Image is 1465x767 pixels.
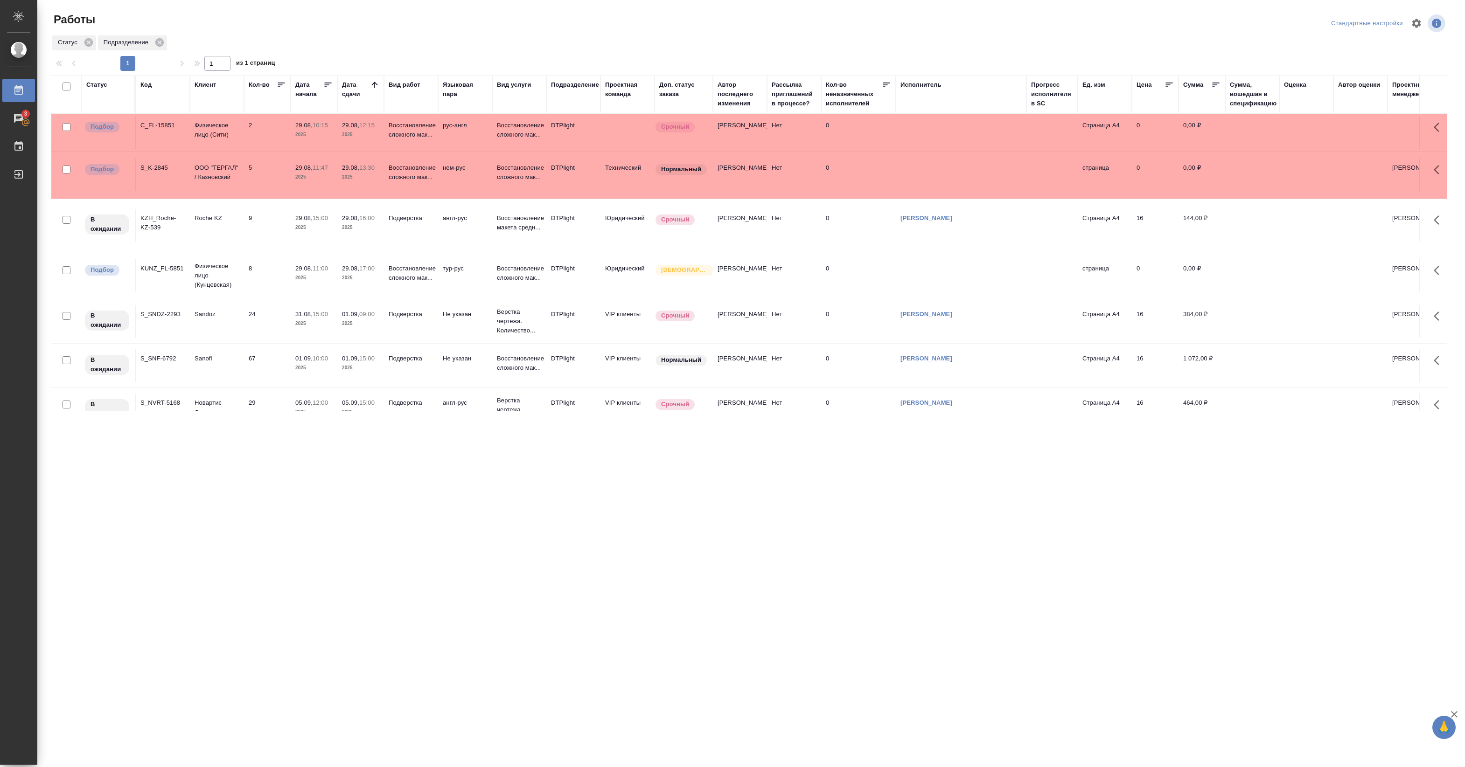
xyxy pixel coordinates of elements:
[244,349,291,382] td: 67
[605,80,650,99] div: Проектная команда
[342,319,379,328] p: 2025
[295,363,333,373] p: 2025
[295,399,313,406] p: 05.09,
[389,354,433,363] p: Подверстка
[1132,159,1179,191] td: 0
[359,214,375,221] p: 16:00
[826,80,882,108] div: Кол-во неназначенных исполнителей
[389,121,433,139] p: Восстановление сложного мак...
[1432,716,1456,739] button: 🙏
[342,355,359,362] p: 01.09,
[389,163,433,182] p: Восстановление сложного мак...
[91,165,114,174] p: Подбор
[1179,159,1225,191] td: 0,00 ₽
[342,223,379,232] p: 2025
[1388,259,1442,292] td: [PERSON_NAME]
[1078,209,1132,242] td: Страница А4
[497,163,542,182] p: Восстановление сложного мак...
[1428,209,1451,231] button: Здесь прячутся важные кнопки
[51,12,95,27] span: Работы
[1179,116,1225,149] td: 0,00 ₽
[600,259,655,292] td: Юридический
[1230,80,1277,108] div: Сумма, вошедшая в спецификацию
[438,349,492,382] td: Не указан
[244,116,291,149] td: 2
[195,398,239,417] p: Новартис Фарма
[91,400,124,418] p: В ожидании
[551,80,599,90] div: Подразделение
[1388,394,1442,426] td: [PERSON_NAME]
[1132,259,1179,292] td: 0
[1179,305,1225,338] td: 384,00 ₽
[295,223,333,232] p: 2025
[546,394,600,426] td: DTPlight
[438,209,492,242] td: англ-рус
[713,305,767,338] td: [PERSON_NAME]
[342,363,379,373] p: 2025
[389,214,433,223] p: Подверстка
[600,209,655,242] td: Юридический
[342,265,359,272] p: 29.08,
[1078,259,1132,292] td: страница
[713,259,767,292] td: [PERSON_NAME]
[91,265,114,275] p: Подбор
[443,80,488,99] div: Языковая пара
[1428,349,1451,372] button: Здесь прячутся важные кнопки
[1428,159,1451,181] button: Здесь прячутся важные кнопки
[821,305,896,338] td: 0
[295,319,333,328] p: 2025
[1284,80,1306,90] div: Оценка
[295,273,333,283] p: 2025
[342,399,359,406] p: 05.09,
[900,399,952,406] a: [PERSON_NAME]
[84,214,130,235] div: Исполнитель назначен, приступать к работе пока рано
[1428,394,1451,416] button: Здесь прячутся важные кнопки
[91,355,124,374] p: В ожидании
[91,311,124,330] p: В ожидании
[1031,80,1073,108] div: Прогресс исполнителя в SC
[713,349,767,382] td: [PERSON_NAME]
[1388,209,1442,242] td: [PERSON_NAME]
[342,130,379,139] p: 2025
[497,121,542,139] p: Восстановление сложного мак...
[1132,394,1179,426] td: 16
[1078,159,1132,191] td: страница
[295,173,333,182] p: 2025
[91,122,114,131] p: Подбор
[497,80,531,90] div: Вид услуги
[438,259,492,292] td: тур-рус
[767,159,821,191] td: Нет
[140,398,185,408] div: S_NVRT-5168
[600,394,655,426] td: VIP клиенты
[661,215,689,224] p: Срочный
[713,209,767,242] td: [PERSON_NAME]
[661,355,701,365] p: Нормальный
[86,80,107,90] div: Статус
[359,399,375,406] p: 15:00
[821,349,896,382] td: 0
[546,159,600,191] td: DTPlight
[140,163,185,173] div: S_K-2845
[546,259,600,292] td: DTPlight
[1183,80,1203,90] div: Сумма
[313,311,328,318] p: 15:00
[84,163,130,176] div: Можно подбирать исполнителей
[497,354,542,373] p: Восстановление сложного мак...
[900,80,942,90] div: Исполнитель
[546,305,600,338] td: DTPlight
[900,311,952,318] a: [PERSON_NAME]
[295,408,333,417] p: 2025
[1078,305,1132,338] td: Страница А4
[140,264,185,273] div: KUNZ_FL-5851
[1428,14,1447,32] span: Посмотреть информацию
[1405,12,1428,35] span: Настроить таблицу
[244,305,291,338] td: 24
[900,355,952,362] a: [PERSON_NAME]
[1179,394,1225,426] td: 464,00 ₽
[767,305,821,338] td: Нет
[1179,259,1225,292] td: 0,00 ₽
[195,121,239,139] p: Физическое лицо (Сити)
[821,159,896,191] td: 0
[772,80,816,108] div: Рассылка приглашений в процессе?
[98,35,167,50] div: Подразделение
